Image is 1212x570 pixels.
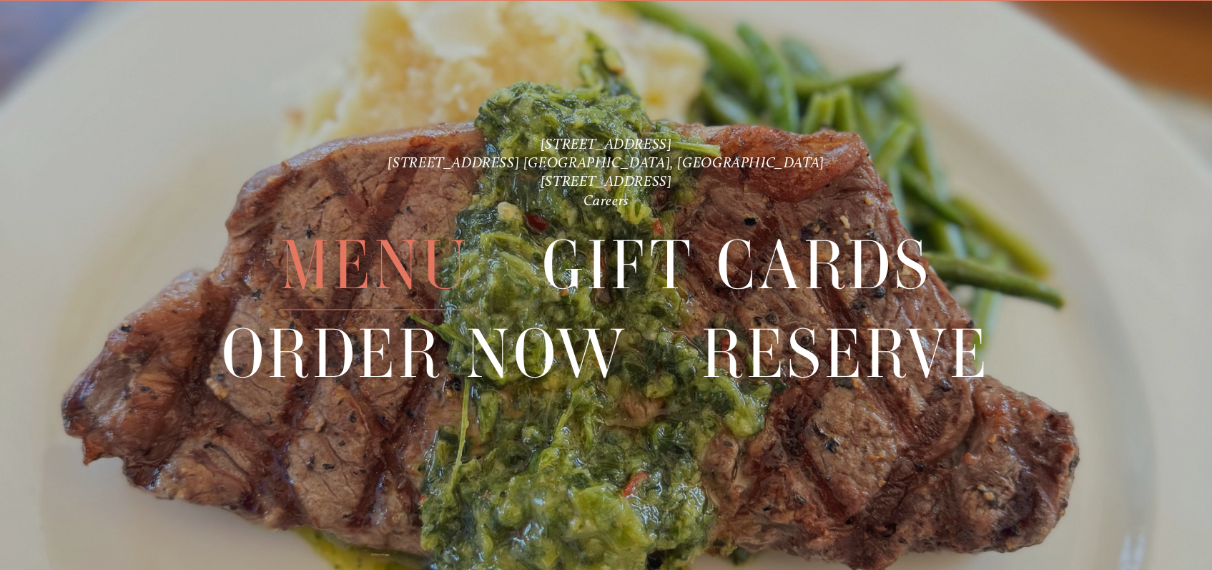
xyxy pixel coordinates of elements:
[542,222,932,310] span: Gift Cards
[541,135,672,152] a: [STREET_ADDRESS]
[280,222,469,310] span: Menu
[388,154,824,171] a: [STREET_ADDRESS] [GEOGRAPHIC_DATA], [GEOGRAPHIC_DATA]
[701,310,990,398] a: Reserve
[583,192,629,209] a: Careers
[222,310,629,398] a: Order Now
[542,222,932,309] a: Gift Cards
[280,222,469,309] a: Menu
[541,173,672,190] a: [STREET_ADDRESS]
